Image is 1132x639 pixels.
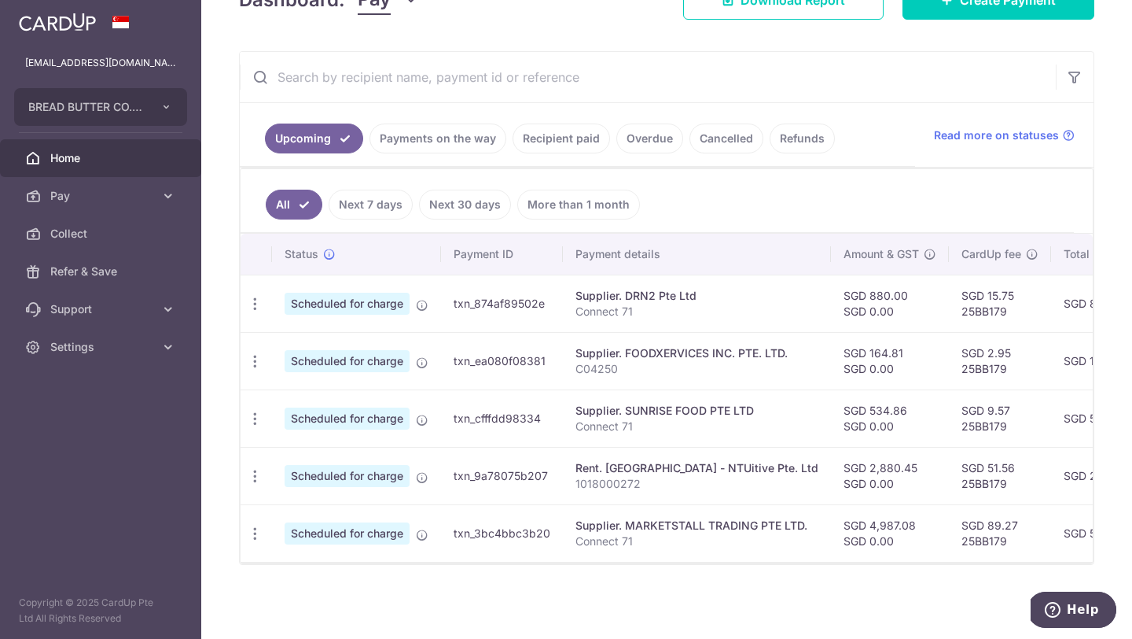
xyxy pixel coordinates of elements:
[50,188,154,204] span: Pay
[949,390,1051,447] td: SGD 9.57 25BB179
[575,534,818,549] p: Connect 71
[50,150,154,166] span: Home
[266,190,322,220] a: All
[934,127,1075,143] a: Read more on statuses
[50,339,154,355] span: Settings
[831,390,949,447] td: SGD 534.86 SGD 0.00
[441,234,563,275] th: Payment ID
[285,408,410,430] span: Scheduled for charge
[831,275,949,332] td: SGD 880.00 SGD 0.00
[949,447,1051,504] td: SGD 51.56 25BB179
[28,99,145,115] span: BREAD BUTTER CO. PRIVATE LIMITED
[575,518,818,534] div: Supplier. MARKETSTALL TRADING PTE LTD.
[517,190,640,220] a: More than 1 month
[949,332,1051,390] td: SGD 2.95 25BB179
[50,226,154,242] span: Collect
[265,124,363,153] a: Upcoming
[770,124,835,153] a: Refunds
[441,390,563,447] td: txn_cfffdd98334
[575,304,818,319] p: Connect 71
[285,350,410,372] span: Scheduled for charge
[285,246,318,262] span: Status
[285,465,410,487] span: Scheduled for charge
[513,124,610,153] a: Recipient paid
[19,13,96,31] img: CardUp
[25,55,176,71] p: [EMAIL_ADDRESS][DOMAIN_NAME]
[616,124,683,153] a: Overdue
[441,332,563,390] td: txn_ea080f08381
[934,127,1059,143] span: Read more on statuses
[14,88,187,126] button: BREAD BUTTER CO. PRIVATE LIMITED
[50,301,154,317] span: Support
[831,447,949,504] td: SGD 2,880.45 SGD 0.00
[441,275,563,332] td: txn_874af89502e
[1031,592,1116,631] iframe: Opens a widget where you can find more information
[441,504,563,562] td: txn_3bc4bbc3b20
[575,288,818,304] div: Supplier. DRN2 Pte Ltd
[831,332,949,390] td: SGD 164.81 SGD 0.00
[961,246,1021,262] span: CardUp fee
[575,476,818,492] p: 1018000272
[563,234,831,275] th: Payment details
[575,460,818,476] div: Rent. [GEOGRAPHIC_DATA] - NTUitive Pte. Ltd
[329,190,413,220] a: Next 7 days
[843,246,919,262] span: Amount & GST
[369,124,506,153] a: Payments on the way
[949,504,1051,562] td: SGD 89.27 25BB179
[575,403,818,419] div: Supplier. SUNRISE FOOD PTE LTD
[240,52,1056,102] input: Search by recipient name, payment id or reference
[575,345,818,361] div: Supplier. FOODXERVICES INC. PTE. LTD.
[689,124,763,153] a: Cancelled
[575,419,818,434] p: Connect 71
[831,504,949,562] td: SGD 4,987.08 SGD 0.00
[36,11,68,25] span: Help
[50,264,154,279] span: Refer & Save
[419,190,511,220] a: Next 30 days
[575,361,818,377] p: C04250
[285,523,410,545] span: Scheduled for charge
[285,293,410,315] span: Scheduled for charge
[441,447,563,504] td: txn_9a78075b207
[1064,246,1115,262] span: Total amt.
[949,275,1051,332] td: SGD 15.75 25BB179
